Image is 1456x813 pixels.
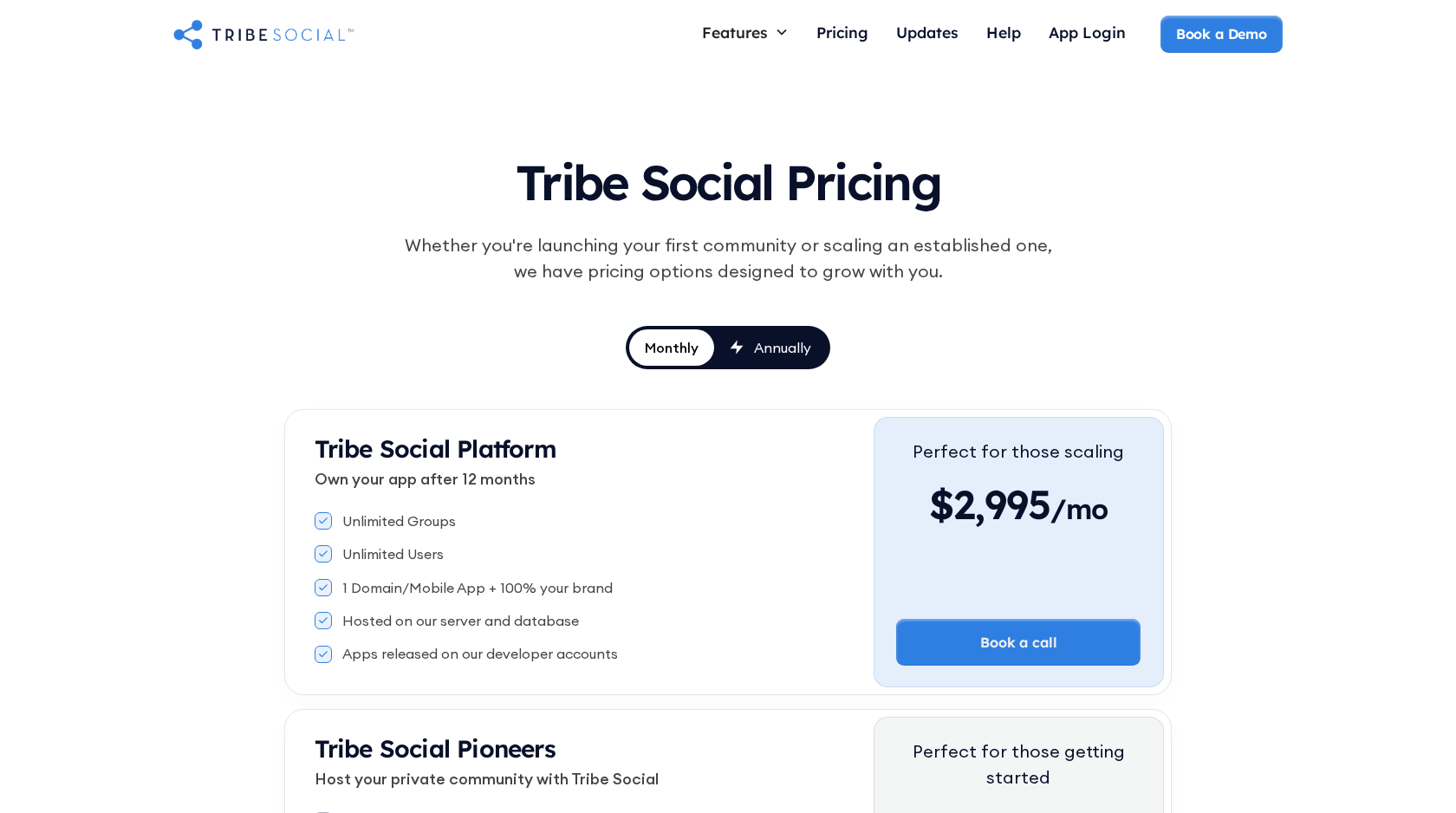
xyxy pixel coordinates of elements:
[342,544,444,563] div: Unlimited Users
[896,738,1141,790] div: Perfect for those getting started
[1050,491,1108,535] span: /mo
[173,16,354,51] a: home
[342,644,618,663] div: Apps released on our developer accounts
[913,439,1124,465] div: Perfect for those scaling
[882,16,972,53] a: Updates
[315,467,874,491] p: Own your app after 12 months
[1160,16,1283,52] a: Book a Demo
[1049,23,1126,42] div: App Login
[754,338,811,357] div: Annually
[816,23,868,42] div: Pricing
[645,338,699,357] div: Monthly
[1035,16,1140,53] a: App Login
[986,23,1021,42] div: Help
[702,23,768,42] div: Features
[315,767,874,790] p: Host your private community with Tribe Social
[896,23,959,42] div: Updates
[342,511,456,530] div: Unlimited Groups
[342,611,579,630] div: Hosted on our server and database
[326,139,1130,218] h1: Tribe Social Pricing
[395,232,1061,284] div: Whether you're launching your first community or scaling an established one, we have pricing opti...
[913,478,1124,530] div: $2,995
[315,433,556,464] strong: Tribe Social Platform
[342,578,613,597] div: 1 Domain/Mobile App + 100% your brand
[315,733,556,764] strong: Tribe Social Pioneers
[688,16,803,49] div: Features
[803,16,882,53] a: Pricing
[972,16,1035,53] a: Help
[896,619,1141,666] a: Book a call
